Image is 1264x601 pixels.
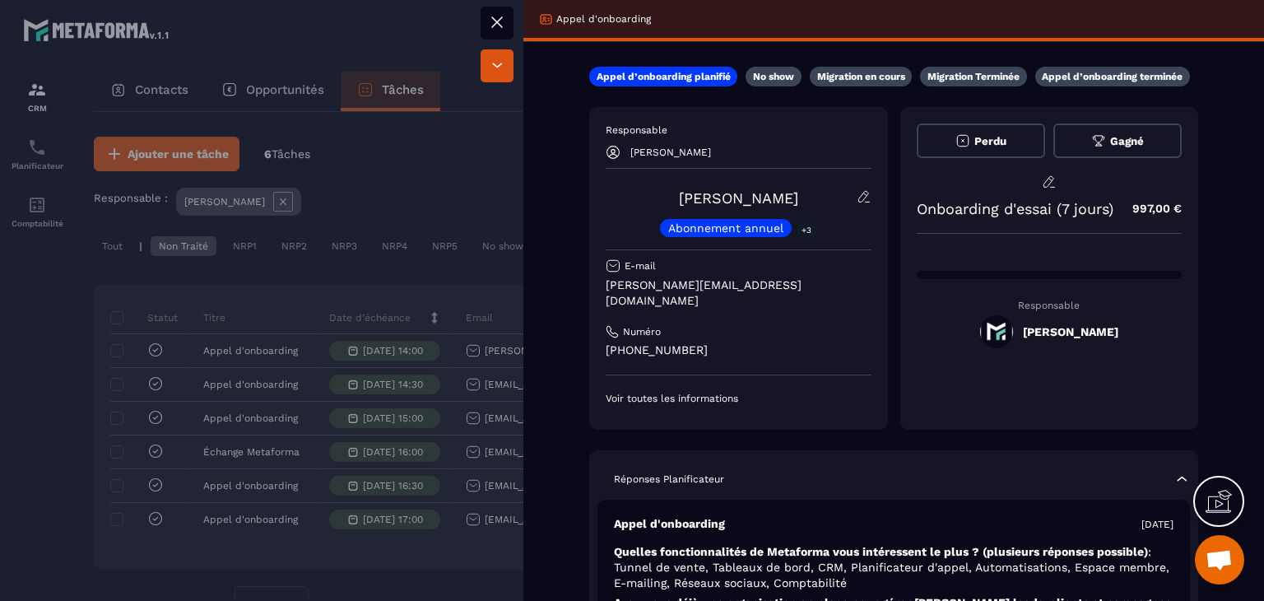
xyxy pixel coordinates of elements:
[1042,70,1183,83] p: Appel d’onboarding terminée
[614,545,1169,589] span: : Tunnel de vente, Tableaux de bord, CRM, Planificateur d'appel, Automatisations, Espace membre, ...
[753,70,794,83] p: No show
[556,12,651,26] p: Appel d'onboarding
[614,544,1173,591] p: Quelles fonctionnalités de Metaforma vous intéressent le plus ? (plusieurs réponses possible)
[1195,535,1244,585] a: Ouvrir le chat
[1053,123,1182,158] button: Gagné
[614,473,724,486] p: Réponses Planificateur
[630,147,711,158] p: [PERSON_NAME]
[1023,325,1118,338] h5: [PERSON_NAME]
[974,135,1006,147] span: Perdu
[927,70,1020,83] p: Migration Terminée
[606,392,871,405] p: Voir toutes les informations
[679,189,798,207] a: [PERSON_NAME]
[1141,518,1173,531] p: [DATE]
[614,516,725,532] p: Appel d'onboarding
[917,300,1183,311] p: Responsable
[606,277,871,309] p: [PERSON_NAME][EMAIL_ADDRESS][DOMAIN_NAME]
[917,123,1045,158] button: Perdu
[625,259,656,273] p: E-mail
[606,342,871,358] p: [PHONE_NUMBER]
[668,222,783,234] p: Abonnement annuel
[623,325,661,338] p: Numéro
[817,70,905,83] p: Migration en cours
[1110,135,1144,147] span: Gagné
[796,221,817,239] p: +3
[917,200,1113,217] p: Onboarding d'essai (7 jours)
[1116,193,1182,225] p: 997,00 €
[597,70,731,83] p: Appel d’onboarding planifié
[606,123,871,137] p: Responsable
